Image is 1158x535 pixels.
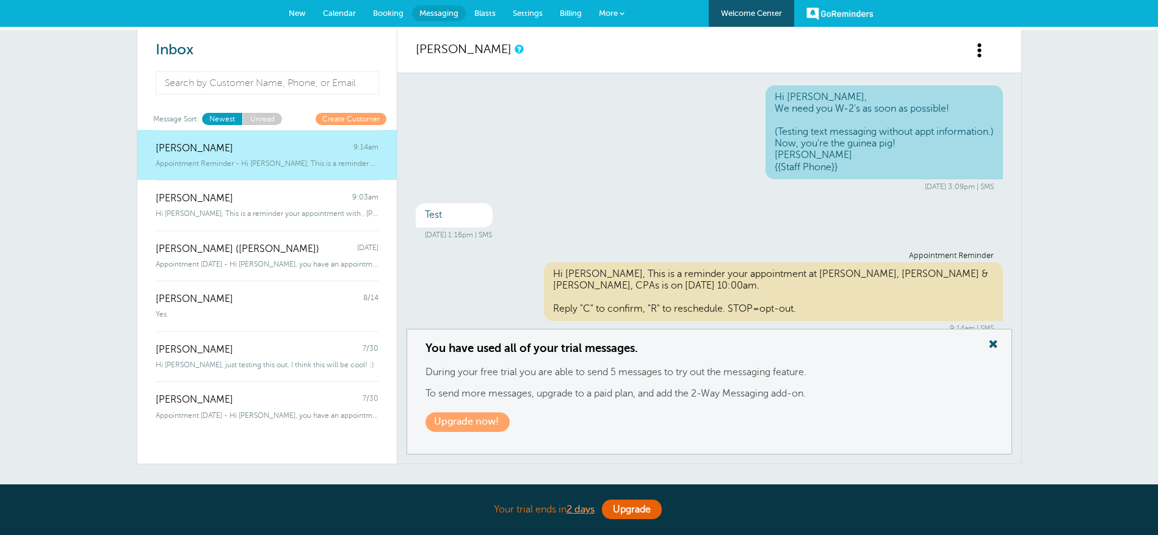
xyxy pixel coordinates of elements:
h3: You have used all of your trial messages. [425,342,993,355]
a: [PERSON_NAME] [416,42,512,56]
a: 2 days [566,504,595,515]
a: Upgrade [602,500,662,519]
strong: free month [505,483,568,496]
span: 8/14 [363,293,378,305]
span: 7/30 [363,344,378,356]
div: 9:14am | SMS [425,324,994,332]
h2: Inbox [156,41,378,59]
a: Messaging [412,5,466,21]
a: [PERSON_NAME] 8/14 Yes [137,281,397,331]
a: Unread [242,113,282,124]
span: [PERSON_NAME] [156,143,233,154]
a: [PERSON_NAME] ([PERSON_NAME]) [DATE] Appointment [DATE] - Hi [PERSON_NAME], you have an appointme... [137,231,397,281]
span: [PERSON_NAME] [156,293,233,305]
div: Test [416,203,493,227]
span: Booking [373,9,403,18]
span: Appointment [DATE] - Hi [PERSON_NAME], you have an appointment with [PERSON_NAME], [PERSON_NAME] ... [156,411,378,420]
p: To send more messages, upgrade to a paid plan, and add the 2-Way Messaging add-on. [425,388,993,400]
input: Search by Customer Name, Phone, or Email [156,71,380,95]
span: New [289,9,306,18]
a: Refer someone to us! [574,483,690,496]
div: Your trial ends in . [274,497,885,523]
span: [DATE] [357,243,378,255]
span: Hi [PERSON_NAME], This is a reminder your appointment with , [PERSON_NAME], [PERSON_NAME] & Ev [156,209,378,218]
span: Billing [560,9,582,18]
a: Newest [202,113,242,124]
span: Appointment Reminder - Hi [PERSON_NAME], This is a reminder your appointment at [PERSON_NAME], [P... [156,159,378,168]
span: 7/30 [363,394,378,406]
span: Appointment [DATE] - Hi [PERSON_NAME], you have an appointment with [PERSON_NAME], [PERSON_NAME] ... [156,260,378,268]
span: Messaging [419,9,458,18]
span: 9:14am [353,143,378,154]
p: During your free trial you are able to send 5 messages to try out the messaging feature. [425,367,993,378]
span: Hi [PERSON_NAME], just testing this out. I think this will be cool! :) [156,361,374,369]
div: [DATE] 3:09pm | SMS [425,182,994,191]
span: Settings [513,9,543,18]
span: [PERSON_NAME] ([PERSON_NAME]) [156,243,319,255]
span: More [599,9,618,18]
span: Message Sort: [153,113,199,124]
span: Blasts [474,9,496,18]
span: 9:03am [352,193,378,204]
p: Want a ? [137,483,1022,497]
span: [PERSON_NAME] [156,193,233,204]
a: Upgrade now! [425,412,510,431]
a: [PERSON_NAME] 7/30 Hi [PERSON_NAME], just testing this out. I think this will be cool! :) [137,331,397,382]
div: Hi [PERSON_NAME], This is a reminder your appointment at [PERSON_NAME], [PERSON_NAME] & [PERSON_N... [544,262,1003,321]
div: Hi [PERSON_NAME], We need you W-2's as soon as possible! (Testing text messaging without appt inf... [765,85,1003,179]
a: [PERSON_NAME] 9:03am Hi [PERSON_NAME], This is a reminder your appointment with , [PERSON_NAME], ... [137,180,397,231]
div: [DATE] 1:16pm | SMS [425,231,994,239]
a: [PERSON_NAME] 7/30 Appointment [DATE] - Hi [PERSON_NAME], you have an appointment with [PERSON_NA... [137,381,397,432]
span: [PERSON_NAME] [156,344,233,356]
span: Yes [156,310,167,318]
span: [PERSON_NAME] [156,394,233,406]
a: Create Customer [316,113,386,124]
a: This is a history of all communications between GoReminders and your customer. [515,45,522,53]
div: Appointment Reminder [425,251,994,260]
a: [PERSON_NAME] 9:14am Appointment Reminder - Hi [PERSON_NAME], This is a reminder your appointment... [137,130,397,181]
span: Calendar [323,9,356,18]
